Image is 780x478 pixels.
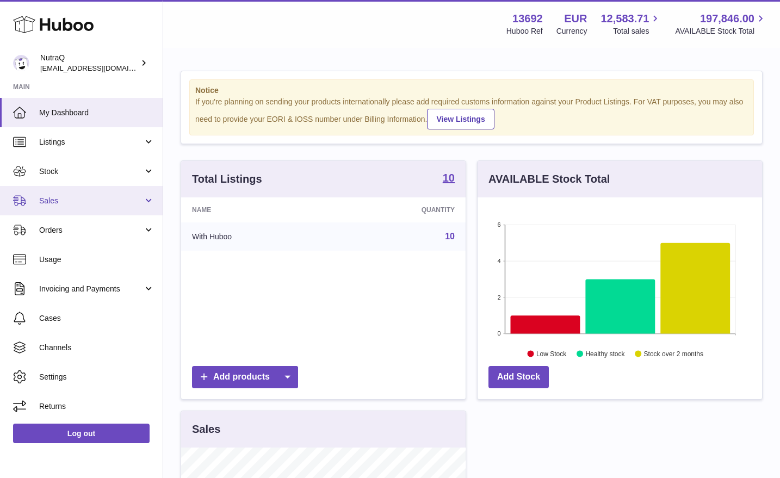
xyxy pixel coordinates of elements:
span: My Dashboard [39,108,154,118]
text: 0 [497,330,500,337]
span: Cases [39,313,154,324]
text: Low Stock [536,350,567,357]
img: log@nutraq.com [13,55,29,71]
text: Stock over 2 months [644,350,703,357]
span: Channels [39,343,154,353]
a: 10 [445,232,455,241]
th: Name [181,197,331,222]
strong: EUR [564,11,587,26]
span: 12,583.71 [601,11,649,26]
a: Add Stock [488,366,549,388]
div: If you're planning on sending your products internationally please add required customs informati... [195,97,748,129]
div: Huboo Ref [506,26,543,36]
a: View Listings [427,109,494,129]
a: 10 [443,172,455,185]
span: Orders [39,225,143,235]
text: Healthy stock [585,350,625,357]
a: 197,846.00 AVAILABLE Stock Total [675,11,767,36]
h3: Total Listings [192,172,262,187]
h3: AVAILABLE Stock Total [488,172,610,187]
a: Add products [192,366,298,388]
div: Currency [556,26,587,36]
h3: Sales [192,422,220,437]
span: Settings [39,372,154,382]
span: Invoicing and Payments [39,284,143,294]
text: 6 [497,221,500,228]
th: Quantity [331,197,466,222]
a: Log out [13,424,150,443]
strong: 10 [443,172,455,183]
strong: 13692 [512,11,543,26]
div: NutraQ [40,53,138,73]
span: AVAILABLE Stock Total [675,26,767,36]
span: Returns [39,401,154,412]
span: 197,846.00 [700,11,754,26]
span: [EMAIL_ADDRESS][DOMAIN_NAME] [40,64,160,72]
text: 2 [497,294,500,300]
span: Total sales [613,26,661,36]
span: Stock [39,166,143,177]
text: 4 [497,258,500,264]
td: With Huboo [181,222,331,251]
strong: Notice [195,85,748,96]
span: Listings [39,137,143,147]
span: Sales [39,196,143,206]
span: Usage [39,254,154,265]
a: 12,583.71 Total sales [601,11,661,36]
